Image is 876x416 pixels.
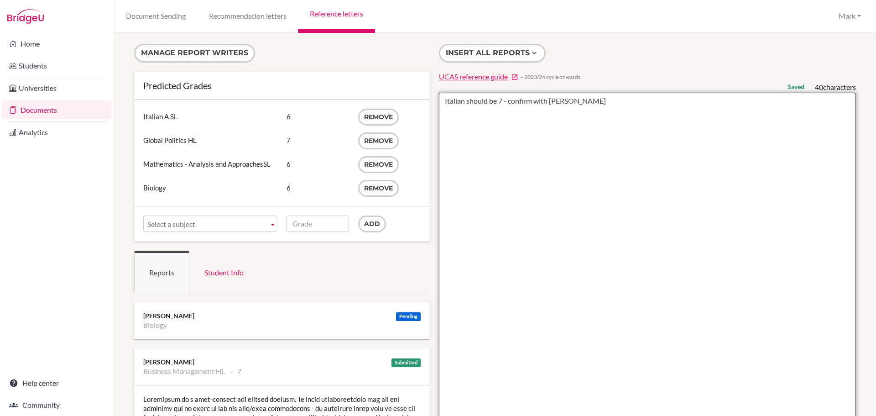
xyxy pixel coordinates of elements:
[2,396,112,414] a: Community
[134,44,255,63] button: Manage report writers
[439,72,518,82] a: UCAS reference guide
[143,109,277,124] div: Italian A SL
[2,35,112,53] a: Home
[439,44,546,63] button: Insert all reports
[143,156,277,172] div: Mathematics - Analysis and ApproachesSL
[2,101,112,119] a: Documents
[147,216,265,232] span: Select a subject
[143,132,277,148] div: Global Politics HL
[231,367,241,376] li: 7
[7,9,44,24] img: Bridge-U
[815,83,823,91] span: 40
[834,8,865,25] button: Mark
[143,367,225,376] li: Business Management HL
[287,156,349,172] div: 6
[143,321,167,330] li: Biology
[2,123,112,142] a: Analytics
[2,79,112,97] a: Universities
[358,216,386,232] input: Add
[2,374,112,392] a: Help center
[396,312,421,321] div: Pending
[520,73,580,81] span: − 2023/24 cycle onwards
[358,132,399,149] button: Remove
[287,132,349,148] div: 7
[134,251,189,293] a: Reports
[143,180,277,195] div: Biology
[358,180,399,197] button: Remove
[143,358,421,367] div: [PERSON_NAME]
[287,216,349,232] input: Grade
[439,72,508,81] span: UCAS reference guide
[287,180,349,195] div: 6
[358,109,399,126] button: Remove
[143,311,421,321] div: [PERSON_NAME]
[815,82,856,93] div: characters
[189,251,259,293] a: Student Info
[143,81,421,90] div: Predicted Grades
[787,82,804,91] div: Saved
[287,109,349,124] div: 6
[2,57,112,75] a: Students
[358,156,399,173] button: Remove
[391,358,421,367] div: Submitted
